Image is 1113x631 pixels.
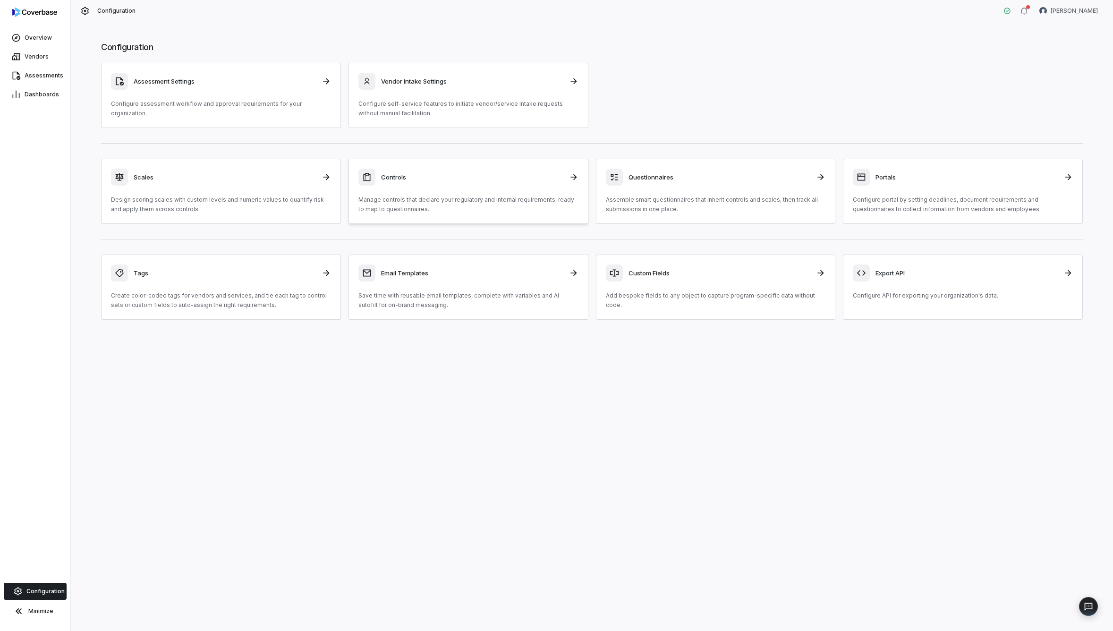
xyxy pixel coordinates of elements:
[4,583,67,600] a: Configuration
[875,269,1058,277] h3: Export API
[843,255,1083,320] a: Export APIConfigure API for exporting your organization's data.
[2,29,68,46] a: Overview
[348,63,588,128] a: Vendor Intake SettingsConfigure self-service features to initiate vendor/service intake requests ...
[4,602,67,621] button: Minimize
[358,291,578,310] p: Save time with reusable email templates, complete with variables and AI autofill for on-brand mes...
[2,48,68,65] a: Vendors
[28,607,53,615] span: Minimize
[134,77,316,85] h3: Assessment Settings
[1039,7,1047,15] img: Chris Morgan avatar
[358,99,578,118] p: Configure self-service features to initiate vendor/service intake requests without manual facilit...
[596,255,836,320] a: Custom FieldsAdd bespoke fields to any object to capture program-specific data without code.
[853,195,1073,214] p: Configure portal by setting deadlines, document requirements and questionnaires to collect inform...
[381,269,563,277] h3: Email Templates
[25,53,49,60] span: Vendors
[843,159,1083,224] a: PortalsConfigure portal by setting deadlines, document requirements and questionnaires to collect...
[606,195,826,214] p: Assemble smart questionnaires that inherit controls and scales, then track all submissions in one...
[12,8,57,17] img: Coverbase logo
[381,173,563,181] h3: Controls
[629,269,811,277] h3: Custom Fields
[606,291,826,310] p: Add bespoke fields to any object to capture program-specific data without code.
[134,269,316,277] h3: Tags
[596,159,836,224] a: QuestionnairesAssemble smart questionnaires that inherit controls and scales, then track all subm...
[2,67,68,84] a: Assessments
[358,195,578,214] p: Manage controls that declare your regulatory and internal requirements, ready to map to questionn...
[134,173,316,181] h3: Scales
[875,173,1058,181] h3: Portals
[348,255,588,320] a: Email TemplatesSave time with reusable email templates, complete with variables and AI autofill f...
[348,159,588,224] a: ControlsManage controls that declare your regulatory and internal requirements, ready to map to q...
[1034,4,1104,18] button: Chris Morgan avatar[PERSON_NAME]
[1051,7,1098,15] span: [PERSON_NAME]
[25,91,59,98] span: Dashboards
[26,588,65,595] span: Configuration
[25,72,63,79] span: Assessments
[853,291,1073,300] p: Configure API for exporting your organization's data.
[111,291,331,310] p: Create color-coded tags for vendors and services, and tie each tag to control sets or custom fiel...
[2,86,68,103] a: Dashboards
[97,7,136,15] span: Configuration
[25,34,52,42] span: Overview
[101,255,341,320] a: TagsCreate color-coded tags for vendors and services, and tie each tag to control sets or custom ...
[101,159,341,224] a: ScalesDesign scoring scales with custom levels and numeric values to quantify risk and apply them...
[111,195,331,214] p: Design scoring scales with custom levels and numeric values to quantify risk and apply them acros...
[101,63,341,128] a: Assessment SettingsConfigure assessment workflow and approval requirements for your organization.
[111,99,331,118] p: Configure assessment workflow and approval requirements for your organization.
[101,41,1083,53] h1: Configuration
[629,173,811,181] h3: Questionnaires
[381,77,563,85] h3: Vendor Intake Settings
